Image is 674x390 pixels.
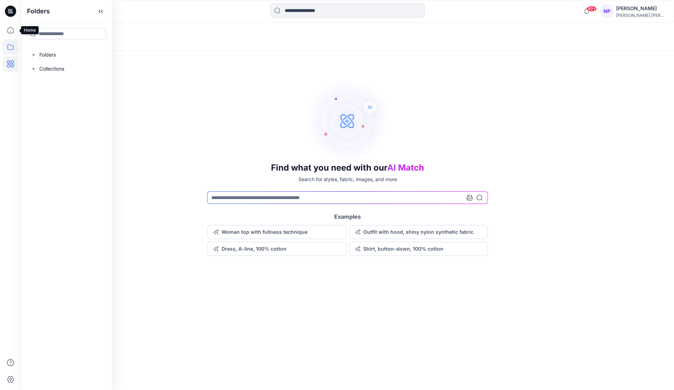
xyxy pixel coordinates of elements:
button: Dress, A-line, 100% cotton [207,242,346,256]
img: AI Search [305,79,390,163]
p: Search for styles, fabric, images, and more [298,176,397,183]
div: [PERSON_NAME] [616,4,665,13]
button: Woman top with fullness technique [207,225,346,239]
button: Shirt, button-down, 100% cotton [349,242,488,256]
span: 99+ [586,6,597,12]
button: Outfit with hood, shiny nylon synthetic fabric [349,225,488,239]
div: [PERSON_NAME] [PERSON_NAME] [616,13,665,18]
h3: Find what you need with our [271,163,424,173]
h5: Examples [334,212,361,221]
span: AI Match [387,163,424,173]
div: NP [601,5,613,18]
